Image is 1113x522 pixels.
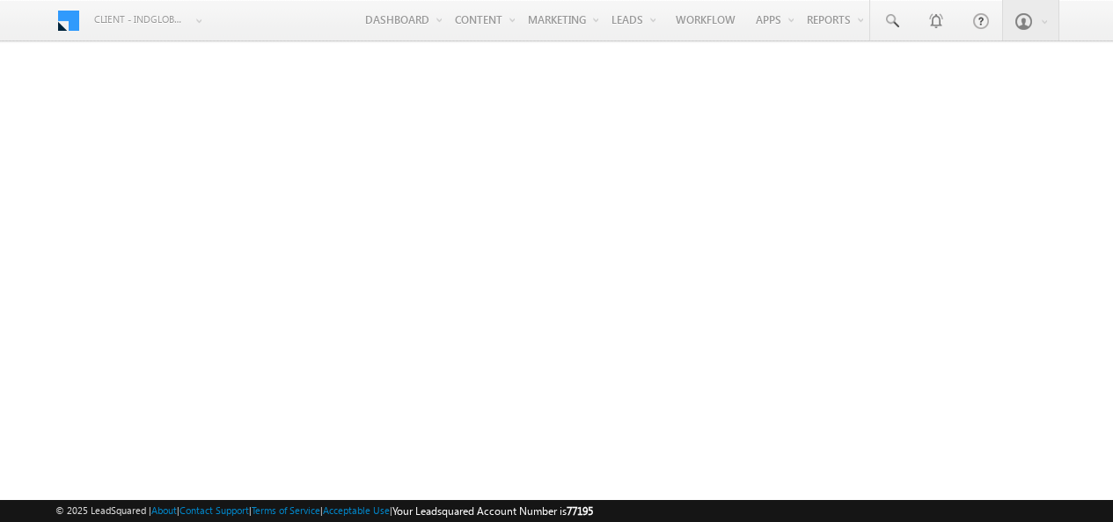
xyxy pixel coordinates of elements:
[323,504,390,516] a: Acceptable Use
[94,11,187,28] span: Client - indglobal2 (77195)
[55,503,593,519] span: © 2025 LeadSquared | | | | |
[567,504,593,518] span: 77195
[151,504,177,516] a: About
[392,504,593,518] span: Your Leadsquared Account Number is
[179,504,249,516] a: Contact Support
[252,504,320,516] a: Terms of Service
